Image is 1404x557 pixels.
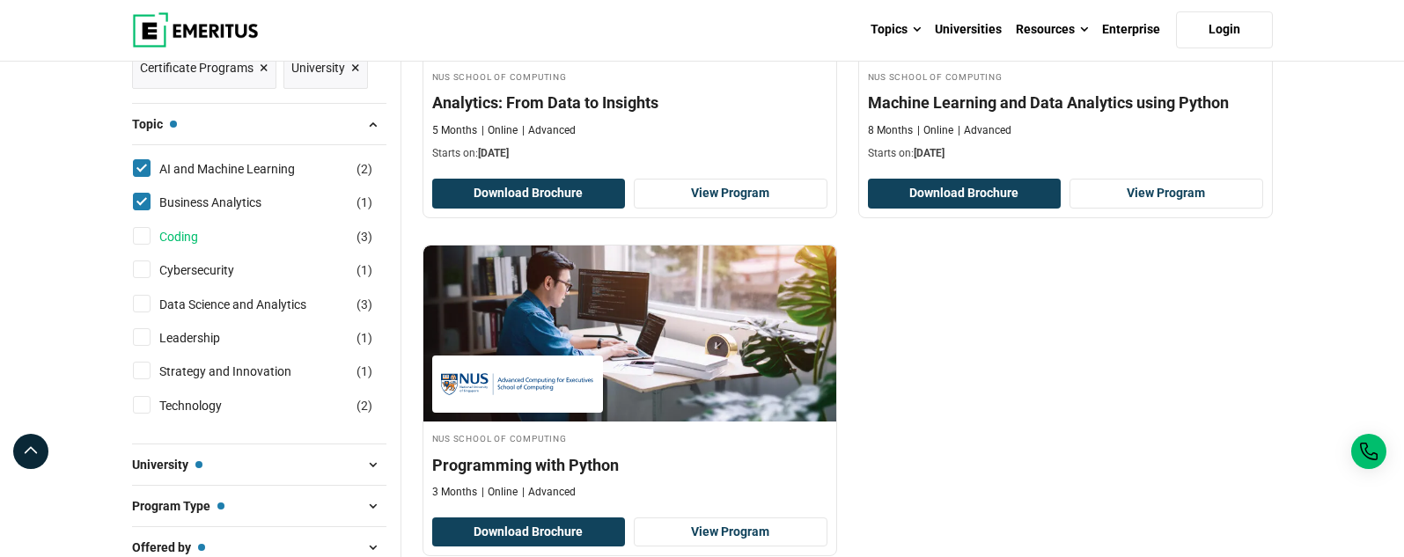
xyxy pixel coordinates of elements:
[357,227,372,246] span: ( )
[634,517,827,547] a: View Program
[291,58,345,77] span: University
[917,123,953,138] p: Online
[159,362,327,381] a: Strategy and Innovation
[357,362,372,381] span: ( )
[132,114,177,134] span: Topic
[441,364,594,404] img: NUS School of Computing
[159,328,255,348] a: Leadership
[1070,179,1263,209] a: View Program
[159,295,342,314] a: Data Science and Analytics
[132,48,276,89] a: Certificate Programs ×
[132,455,202,474] span: University
[432,517,626,547] button: Download Brochure
[159,227,233,246] a: Coding
[914,147,945,159] span: [DATE]
[361,162,368,176] span: 2
[357,328,372,348] span: ( )
[260,55,268,81] span: ×
[958,123,1011,138] p: Advanced
[868,92,1263,114] h4: Machine Learning and Data Analytics using Python
[868,146,1263,161] p: Starts on:
[432,430,827,445] h4: NUS School of Computing
[522,123,576,138] p: Advanced
[361,230,368,244] span: 3
[868,69,1263,84] h4: NUS School of Computing
[868,179,1062,209] button: Download Brochure
[423,246,836,509] a: Coding Course by NUS School of Computing - NUS School of Computing NUS School of Computing Progra...
[159,396,257,415] a: Technology
[132,496,224,516] span: Program Type
[140,58,254,77] span: Certificate Programs
[432,146,827,161] p: Starts on:
[432,454,827,476] h4: Programming with Python
[351,55,360,81] span: ×
[361,364,368,378] span: 1
[634,179,827,209] a: View Program
[132,451,386,478] button: University
[132,493,386,519] button: Program Type
[159,193,297,212] a: Business Analytics
[361,331,368,345] span: 1
[132,538,205,557] span: Offered by
[481,123,518,138] p: Online
[478,147,509,159] span: [DATE]
[357,396,372,415] span: ( )
[522,485,576,500] p: Advanced
[423,246,836,421] img: Programming with Python | Online Coding Course
[357,260,372,280] span: ( )
[432,123,477,138] p: 5 Months
[159,260,269,280] a: Cybersecurity
[357,295,372,314] span: ( )
[481,485,518,500] p: Online
[432,485,477,500] p: 3 Months
[432,179,626,209] button: Download Brochure
[432,69,827,84] h4: NUS School of Computing
[357,159,372,179] span: ( )
[361,195,368,209] span: 1
[159,159,330,179] a: AI and Machine Learning
[357,193,372,212] span: ( )
[361,399,368,413] span: 2
[361,297,368,311] span: 3
[361,263,368,277] span: 1
[1176,11,1273,48] a: Login
[132,111,386,137] button: Topic
[432,92,827,114] h4: Analytics: From Data to Insights
[283,48,368,89] a: University ×
[868,123,913,138] p: 8 Months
